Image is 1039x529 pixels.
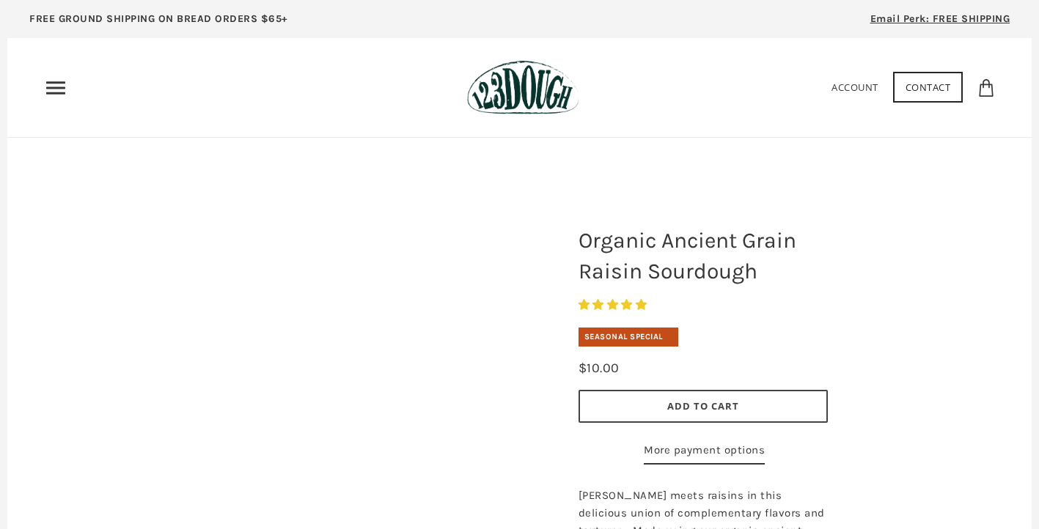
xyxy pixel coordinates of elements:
a: Contact [893,72,963,103]
a: FREE GROUND SHIPPING ON BREAD ORDERS $65+ [7,7,310,38]
a: Account [831,81,878,94]
button: Add to Cart [579,390,828,423]
a: Email Perk: FREE SHIPPING [848,7,1032,38]
span: 4.92 stars [579,298,650,311]
a: More payment options [644,441,765,465]
h1: Organic Ancient Grain Raisin Sourdough [568,218,839,294]
div: Seasonal Special [579,328,678,347]
nav: Primary [44,76,67,100]
div: $10.00 [579,358,620,379]
p: FREE GROUND SHIPPING ON BREAD ORDERS $65+ [29,11,288,27]
span: Add to Cart [667,399,739,413]
span: Email Perk: FREE SHIPPING [870,12,1010,25]
img: 123Dough Bakery [467,60,579,115]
